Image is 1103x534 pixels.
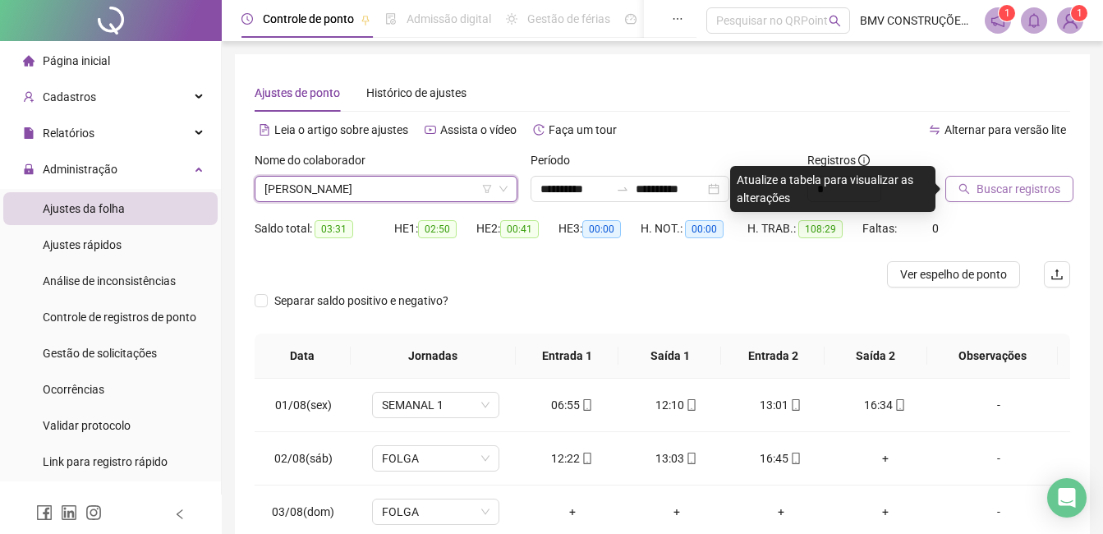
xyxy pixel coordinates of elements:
[1050,268,1064,281] span: upload
[977,180,1060,198] span: Buscar registros
[747,219,862,238] div: H. TRAB.:
[637,396,715,414] div: 12:10
[263,12,354,25] span: Controle de ponto
[255,86,340,99] span: Ajustes de ponto
[1027,13,1041,28] span: bell
[315,220,353,238] span: 03:31
[255,151,376,169] label: Nome do colaborador
[929,124,940,136] span: swap
[43,274,176,288] span: Análise de inconsistências
[506,13,517,25] span: sun
[382,393,489,417] span: SEMANAL 1
[259,124,270,136] span: file-text
[730,166,935,212] div: Atualize a tabela para visualizar as alterações
[616,182,629,196] span: to
[23,163,34,175] span: lock
[932,222,939,235] span: 0
[351,334,517,379] th: Jornadas
[940,347,1045,365] span: Observações
[846,503,924,521] div: +
[862,222,899,235] span: Faltas:
[23,55,34,67] span: home
[407,12,491,25] span: Admissão digital
[61,504,77,521] span: linkedin
[944,123,1066,136] span: Alternar para versão lite
[43,90,96,104] span: Cadastros
[85,504,102,521] span: instagram
[641,219,747,238] div: H. NOT.:
[558,219,641,238] div: HE 3:
[625,13,637,25] span: dashboard
[476,219,558,238] div: HE 2:
[499,184,508,194] span: down
[580,399,593,411] span: mobile
[616,182,629,196] span: swap-right
[533,124,545,136] span: history
[527,12,610,25] span: Gestão de férias
[549,123,617,136] span: Faça um tour
[825,334,927,379] th: Saída 2
[23,127,34,139] span: file
[887,261,1020,288] button: Ver espelho de ponto
[482,184,492,194] span: filter
[36,504,53,521] span: facebook
[533,503,611,521] div: +
[394,219,476,238] div: HE 1:
[788,453,802,464] span: mobile
[1004,7,1010,19] span: 1
[500,220,539,238] span: 00:41
[893,399,906,411] span: mobile
[43,347,157,360] span: Gestão de solicitações
[43,419,131,432] span: Validar protocolo
[382,446,489,471] span: FOLGA
[385,13,397,25] span: file-done
[945,176,1073,202] button: Buscar registros
[900,265,1007,283] span: Ver espelho de ponto
[1071,5,1087,21] sup: Atualize o seu contato no menu Meus Dados
[43,163,117,176] span: Administração
[846,396,924,414] div: 16:34
[425,124,436,136] span: youtube
[798,220,843,238] span: 108:29
[43,127,94,140] span: Relatórios
[846,449,924,467] div: +
[361,15,370,25] span: pushpin
[255,219,394,238] div: Saldo total:
[533,396,611,414] div: 06:55
[950,396,1047,414] div: -
[43,54,110,67] span: Página inicial
[684,399,697,411] span: mobile
[43,455,168,468] span: Link para registro rápido
[721,334,824,379] th: Entrada 2
[999,5,1015,21] sup: 1
[43,238,122,251] span: Ajustes rápidos
[255,334,351,379] th: Data
[1058,8,1082,33] img: 66634
[418,220,457,238] span: 02:50
[742,503,820,521] div: +
[618,334,721,379] th: Saída 1
[672,13,683,25] span: ellipsis
[860,12,975,30] span: BMV CONSTRUÇÕES E INCORPORAÇÕES
[274,123,408,136] span: Leia o artigo sobre ajustes
[366,86,466,99] span: Histórico de ajustes
[272,505,334,518] span: 03/08(dom)
[829,15,841,27] span: search
[1047,478,1087,518] div: Open Intercom Messenger
[807,151,870,169] span: Registros
[950,449,1047,467] div: -
[858,154,870,166] span: info-circle
[685,220,724,238] span: 00:00
[268,292,455,310] span: Separar saldo positivo e negativo?
[580,453,593,464] span: mobile
[440,123,517,136] span: Assista o vídeo
[264,177,508,201] span: MARCELO MATOS DA CRUZ
[637,449,715,467] div: 13:03
[533,449,611,467] div: 12:22
[637,503,715,521] div: +
[742,396,820,414] div: 13:01
[275,398,332,412] span: 01/08(sex)
[241,13,253,25] span: clock-circle
[582,220,621,238] span: 00:00
[516,334,618,379] th: Entrada 1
